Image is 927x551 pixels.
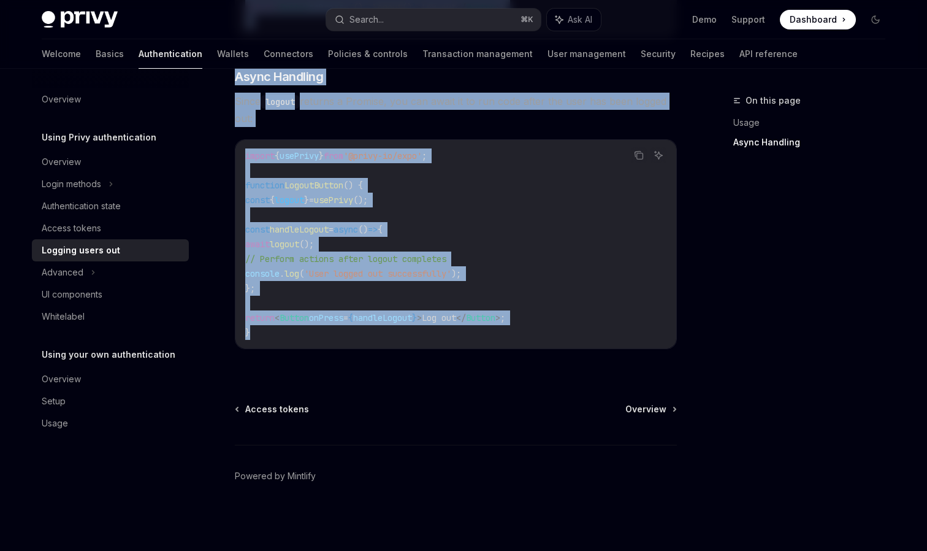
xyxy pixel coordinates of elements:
[348,312,353,323] span: {
[270,195,275,206] span: {
[42,287,102,302] div: UI components
[521,15,533,25] span: ⌘ K
[42,372,81,387] div: Overview
[139,39,202,69] a: Authentication
[245,283,255,294] span: };
[466,312,495,323] span: Button
[96,39,124,69] a: Basics
[32,412,189,434] a: Usage
[780,10,856,29] a: Dashboard
[625,403,666,415] span: Overview
[692,13,717,26] a: Demo
[275,312,280,323] span: <
[304,268,451,279] span: 'User logged out successfully'
[422,39,533,69] a: Transaction management
[422,150,427,161] span: ;
[343,180,363,191] span: () {
[264,39,313,69] a: Connectors
[245,312,275,323] span: return
[641,39,676,69] a: Security
[412,312,417,323] span: }
[309,312,343,323] span: onPress
[235,68,323,85] span: Async Handling
[368,224,378,235] span: =>
[42,11,118,28] img: dark logo
[32,88,189,110] a: Overview
[299,239,314,250] span: ();
[547,39,626,69] a: User management
[42,155,81,169] div: Overview
[358,224,368,235] span: ()
[217,39,249,69] a: Wallets
[326,9,541,31] button: Search...⌘K
[451,268,461,279] span: );
[866,10,885,29] button: Toggle dark mode
[319,150,324,161] span: }
[245,150,275,161] span: import
[42,177,101,191] div: Login methods
[314,195,353,206] span: usePrivy
[568,13,592,26] span: Ask AI
[32,239,189,261] a: Logging users out
[32,151,189,173] a: Overview
[32,283,189,306] a: UI components
[42,243,120,258] div: Logging users out
[625,403,676,415] a: Overview
[378,224,383,235] span: {
[42,199,121,214] div: Authentication state
[417,312,422,323] span: >
[245,253,446,264] span: // Perform actions after logout completes
[284,180,343,191] span: LogoutButton
[245,195,270,206] span: const
[245,239,270,250] span: await
[631,147,647,163] button: Copy the contents from the code block
[690,39,725,69] a: Recipes
[746,93,801,108] span: On this page
[495,312,500,323] span: >
[42,394,66,409] div: Setup
[422,312,456,323] span: Log out
[733,133,895,152] a: Async Handling
[280,150,319,161] span: usePrivy
[739,39,798,69] a: API reference
[32,390,189,412] a: Setup
[353,312,412,323] span: handleLogout
[790,13,837,26] span: Dashboard
[309,195,314,206] span: =
[32,217,189,239] a: Access tokens
[284,268,299,279] span: log
[42,265,83,280] div: Advanced
[42,130,156,145] h5: Using Privy authentication
[245,180,284,191] span: function
[235,93,677,127] span: Since returns a Promise, you can await it to run code after the user has been logged out:
[42,309,85,324] div: Whitelabel
[731,13,765,26] a: Support
[299,268,304,279] span: (
[42,416,68,431] div: Usage
[42,347,175,362] h5: Using your own authentication
[456,312,466,323] span: </
[245,224,270,235] span: const
[42,39,81,69] a: Welcome
[343,312,348,323] span: =
[32,368,189,390] a: Overview
[270,224,329,235] span: handleLogout
[245,268,280,279] span: console
[275,195,304,206] span: logout
[261,95,300,109] code: logout
[343,150,422,161] span: '@privy-io/expo'
[42,92,81,107] div: Overview
[733,113,895,133] a: Usage
[328,39,408,69] a: Policies & controls
[324,150,343,161] span: from
[500,312,505,323] span: ;
[280,312,309,323] span: Button
[245,403,309,415] span: Access tokens
[42,221,101,236] div: Access tokens
[349,12,384,27] div: Search...
[235,470,316,482] a: Powered by Mintlify
[245,327,250,338] span: }
[353,195,368,206] span: ();
[236,403,309,415] a: Access tokens
[650,147,666,163] button: Ask AI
